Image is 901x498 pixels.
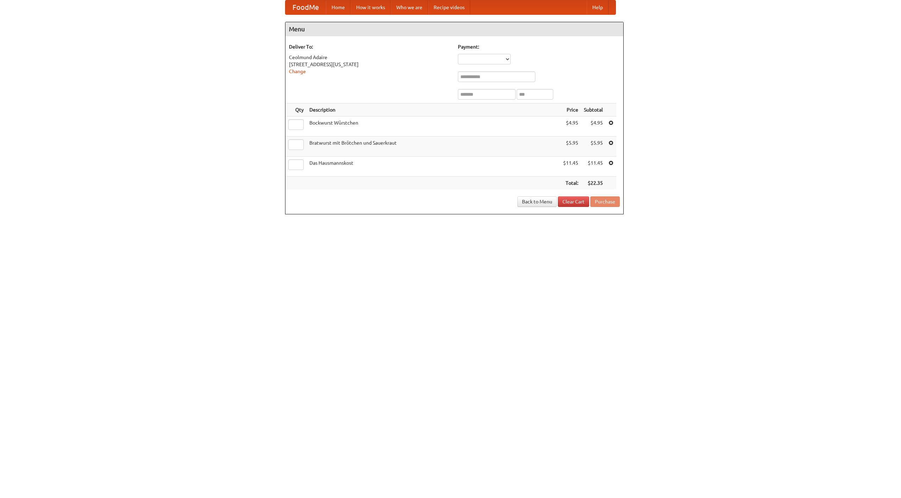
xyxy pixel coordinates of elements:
[590,196,620,207] button: Purchase
[307,116,560,137] td: Bockwurst Würstchen
[351,0,391,14] a: How it works
[285,103,307,116] th: Qty
[558,196,589,207] a: Clear Cart
[307,103,560,116] th: Description
[326,0,351,14] a: Home
[581,116,606,137] td: $4.95
[581,157,606,177] td: $11.45
[581,137,606,157] td: $5.95
[581,103,606,116] th: Subtotal
[560,103,581,116] th: Price
[289,54,451,61] div: Ceolmund Adaire
[289,43,451,50] h5: Deliver To:
[581,177,606,190] th: $22.35
[517,196,557,207] a: Back to Menu
[307,157,560,177] td: Das Hausmannskost
[289,61,451,68] div: [STREET_ADDRESS][US_STATE]
[458,43,620,50] h5: Payment:
[428,0,470,14] a: Recipe videos
[289,69,306,74] a: Change
[560,137,581,157] td: $5.95
[391,0,428,14] a: Who we are
[307,137,560,157] td: Bratwurst mit Brötchen und Sauerkraut
[560,157,581,177] td: $11.45
[560,116,581,137] td: $4.95
[560,177,581,190] th: Total:
[285,0,326,14] a: FoodMe
[587,0,609,14] a: Help
[285,22,623,36] h4: Menu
